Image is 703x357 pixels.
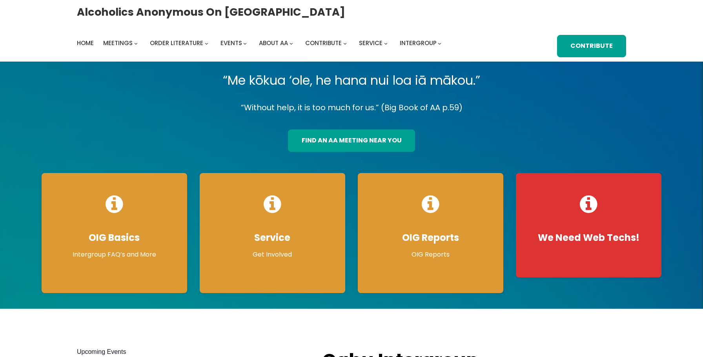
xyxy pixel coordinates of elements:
p: “Me kōkua ‘ole, he hana nui loa iā mākou.” [35,69,668,91]
a: Intergroup [400,38,437,49]
button: Events submenu [243,42,247,45]
a: Meetings [103,38,133,49]
a: Alcoholics Anonymous on [GEOGRAPHIC_DATA] [77,3,345,21]
button: Intergroup submenu [438,42,441,45]
h4: We Need Web Techs! [524,232,654,244]
span: Intergroup [400,39,437,47]
a: Contribute [305,38,342,49]
nav: Intergroup [77,38,444,49]
a: Service [359,38,382,49]
a: About AA [259,38,288,49]
span: Meetings [103,39,133,47]
span: Events [220,39,242,47]
span: Home [77,39,94,47]
a: Events [220,38,242,49]
span: Service [359,39,382,47]
span: Order Literature [150,39,203,47]
button: About AA submenu [290,42,293,45]
button: Contribute submenu [343,42,347,45]
p: OIG Reports [366,250,495,259]
h4: OIG Reports [366,232,495,244]
p: Intergroup FAQ’s and More [49,250,179,259]
a: Contribute [557,35,626,57]
h4: OIG Basics [49,232,179,244]
span: Contribute [305,39,342,47]
button: Order Literature submenu [205,42,208,45]
a: find an aa meeting near you [288,129,415,152]
p: “Without help, it is too much for us.” (Big Book of AA p.59) [35,101,668,115]
button: Service submenu [384,42,388,45]
h2: Upcoming Events [77,347,306,357]
h4: Service [208,232,337,244]
span: About AA [259,39,288,47]
button: Meetings submenu [134,42,138,45]
p: Get Involved [208,250,337,259]
a: Home [77,38,94,49]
